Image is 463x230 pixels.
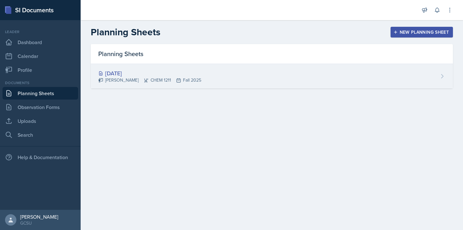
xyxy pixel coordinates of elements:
[20,214,58,220] div: [PERSON_NAME]
[20,220,58,226] div: GCSU
[395,30,449,35] div: New Planning Sheet
[3,80,78,86] div: Documents
[3,115,78,127] a: Uploads
[391,27,453,37] button: New Planning Sheet
[91,26,160,38] h2: Planning Sheets
[3,101,78,113] a: Observation Forms
[3,50,78,62] a: Calendar
[3,64,78,76] a: Profile
[91,64,453,89] a: [DATE] [PERSON_NAME]CHEM 1211Fall 2025
[98,69,201,78] div: [DATE]
[91,44,453,64] div: Planning Sheets
[3,87,78,100] a: Planning Sheets
[98,77,201,83] div: [PERSON_NAME] CHEM 1211 Fall 2025
[3,129,78,141] a: Search
[3,151,78,164] div: Help & Documentation
[3,36,78,49] a: Dashboard
[3,29,78,35] div: Leader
